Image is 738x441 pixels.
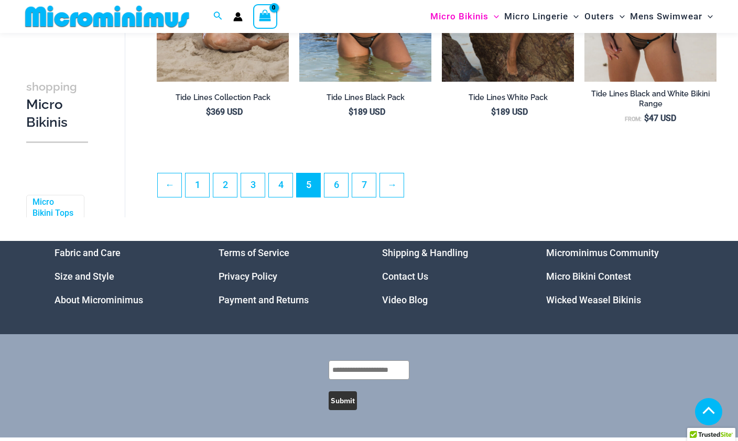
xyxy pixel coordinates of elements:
a: Tide Lines White Pack [442,93,574,106]
a: Micro BikinisMenu ToggleMenu Toggle [428,3,502,30]
aside: Footer Widget 4 [546,241,684,312]
span: Micro Bikinis [430,3,489,30]
a: Micro Bikini Contest [546,271,631,282]
span: Menu Toggle [568,3,579,30]
span: $ [491,107,496,117]
h2: Tide Lines Black and White Bikini Range [584,89,717,108]
a: Fabric and Care [55,247,121,258]
span: Menu Toggle [489,3,499,30]
a: Tide Lines Black and White Bikini Range [584,89,717,113]
a: View Shopping Cart, empty [253,4,277,28]
span: Outers [584,3,614,30]
a: Shipping & Handling [382,247,468,258]
span: Menu Toggle [614,3,625,30]
a: Microminimus Community [546,247,659,258]
span: $ [206,107,211,117]
span: shopping [26,80,77,93]
a: Contact Us [382,271,428,282]
span: From: [625,116,642,123]
a: Wicked Weasel Bikinis [546,294,641,305]
a: Terms of Service [219,247,289,258]
a: Micro Bikini Tops [32,197,76,219]
a: Page 4 [269,173,292,197]
h2: Tide Lines Black Pack [299,93,431,103]
aside: Footer Widget 1 [55,241,192,312]
nav: Menu [546,241,684,312]
a: Mens SwimwearMenu ToggleMenu Toggle [627,3,715,30]
a: → [380,173,404,197]
a: Privacy Policy [219,271,277,282]
nav: Menu [55,241,192,312]
img: MM SHOP LOGO FLAT [21,5,193,28]
a: About Microminimus [55,294,143,305]
a: Account icon link [233,12,243,21]
a: Search icon link [213,10,223,23]
a: Page 2 [213,173,237,197]
a: Page 1 [186,173,209,197]
h3: Micro Bikinis [26,78,88,131]
a: Payment and Returns [219,294,309,305]
span: $ [349,107,353,117]
span: Micro Lingerie [504,3,568,30]
nav: Menu [219,241,356,312]
span: Page 5 [297,173,320,197]
bdi: 189 USD [349,107,385,117]
a: Size and Style [55,271,114,282]
a: Page 6 [324,173,348,197]
a: Micro LingerieMenu ToggleMenu Toggle [502,3,581,30]
aside: Footer Widget 3 [382,241,520,312]
nav: Product Pagination [157,173,717,203]
h2: Tide Lines White Pack [442,93,574,103]
a: ← [158,173,181,197]
a: Video Blog [382,294,428,305]
a: OutersMenu ToggleMenu Toggle [582,3,627,30]
aside: Footer Widget 2 [219,241,356,312]
a: Tide Lines Black Pack [299,93,431,106]
span: Menu Toggle [702,3,713,30]
a: Page 7 [352,173,376,197]
a: Page 3 [241,173,265,197]
a: Tide Lines Collection Pack [157,93,289,106]
nav: Site Navigation [426,2,717,31]
bdi: 47 USD [644,113,676,123]
button: Submit [329,391,357,410]
h2: Tide Lines Collection Pack [157,93,289,103]
span: $ [644,113,649,123]
bdi: 189 USD [491,107,528,117]
bdi: 369 USD [206,107,243,117]
nav: Menu [382,241,520,312]
span: Mens Swimwear [630,3,702,30]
